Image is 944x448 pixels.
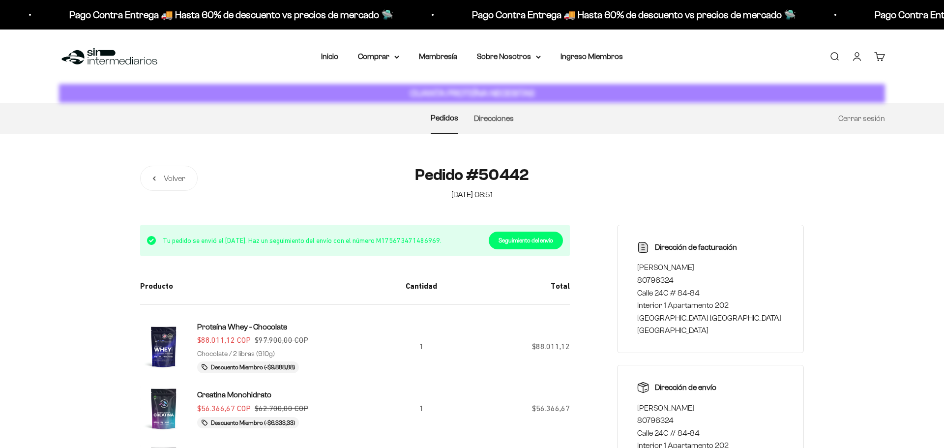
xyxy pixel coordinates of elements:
li: Descuento Miembro (-$9.888,88) [197,361,299,373]
th: Cantidad [398,268,445,304]
summary: Sobre Nosotros [477,50,541,63]
a: Proteína Whey - Chocolate [197,321,308,333]
span: Proteína Whey - Chocolate [197,323,287,331]
p: Chocolate / 2 libras (910g) [197,349,275,359]
p: Pago Contra Entrega 🚚 Hasta 60% de descuento vs precios de mercado 🛸 [472,7,796,23]
p: Dirección de facturación [655,241,737,254]
p: [PERSON_NAME] 80796324 Calle 24C # 84-84 Interior 1 Apartamento 202 [GEOGRAPHIC_DATA] [GEOGRAPHIC... [637,261,784,337]
th: Total [445,268,570,304]
a: Ingreso Miembros [560,52,623,60]
td: $56.366,67 [445,385,570,444]
compare-at-price: $62.700,00 COP [255,402,308,415]
p: [DATE] 08:51 [415,188,529,201]
th: Producto [140,268,398,304]
td: 1 [398,385,445,444]
li: Descuento Miembro (-$6.333,33) [197,417,299,428]
a: Direcciones [474,114,514,122]
compare-at-price: $97.900,00 COP [255,334,308,347]
sale-price: $56.366,67 COP [197,402,251,415]
td: 1 [398,304,445,385]
strong: CUANTA PROTEÍNA NECESITAS [410,88,534,98]
h1: Pedido #50442 [415,166,529,184]
div: Tu pedido se envió el [DATE]. Haz un seguimiento del envío con el número M175673471486969. [140,225,570,256]
sale-price: $88.011,12 COP [197,334,251,347]
a: Seguimiento del envío [489,232,563,249]
a: Inicio [321,52,338,60]
a: Membresía [419,52,457,60]
p: Pago Contra Entrega 🚚 Hasta 60% de descuento vs precios de mercado 🛸 [69,7,393,23]
a: Volver [140,166,198,191]
a: Creatina Monohidrato [197,388,308,401]
p: Dirección de envío [655,381,716,394]
summary: Comprar [358,50,399,63]
td: $88.011,12 [445,304,570,385]
span: Creatina Monohidrato [197,390,271,399]
a: Cerrar sesión [838,114,885,122]
a: Pedidos [431,114,458,122]
img: Proteína Whey - Chocolate [140,323,187,370]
